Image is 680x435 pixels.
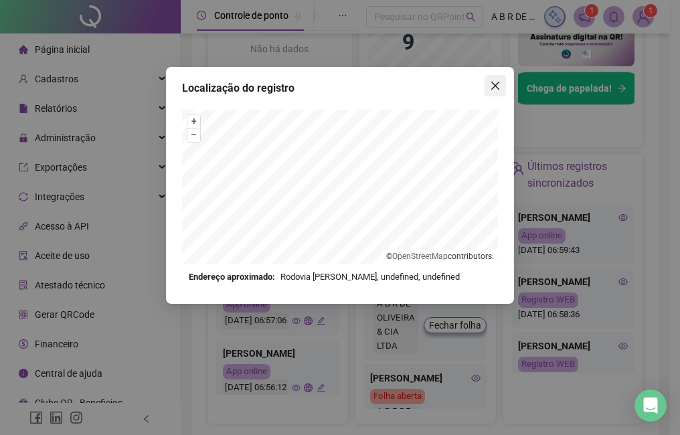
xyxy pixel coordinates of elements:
button: – [187,128,200,141]
div: Rodovia [PERSON_NAME], undefined, undefined [189,270,491,284]
button: Close [485,75,506,96]
strong: Endereço aproximado: [189,270,275,284]
li: © contributors. [386,252,494,261]
span: close [490,80,501,91]
a: OpenStreetMap [392,252,448,261]
div: Localização do registro [182,80,498,96]
div: Open Intercom Messenger [634,389,667,422]
button: + [187,115,200,128]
